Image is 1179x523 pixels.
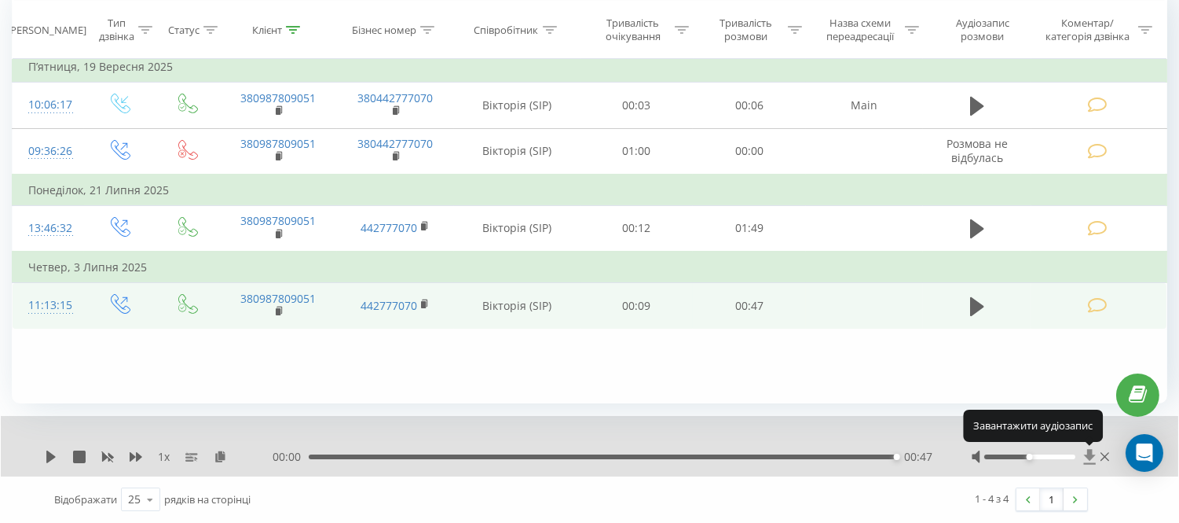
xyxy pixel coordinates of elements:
[1027,454,1033,460] div: Accessibility label
[13,252,1167,283] td: Четвер, 3 Липня 2025
[693,205,806,252] td: 01:49
[28,290,68,321] div: 11:13:15
[454,283,580,329] td: Вікторія (SIP)
[7,23,86,36] div: [PERSON_NAME]
[128,492,141,507] div: 25
[454,205,580,252] td: Вікторія (SIP)
[693,128,806,175] td: 00:00
[240,90,316,105] a: 380987809051
[693,283,806,329] td: 00:47
[580,205,694,252] td: 00:12
[28,90,68,120] div: 10:06:17
[1042,17,1134,43] div: Коментар/категорія дзвінка
[158,449,170,465] span: 1 x
[454,83,580,128] td: Вікторія (SIP)
[1040,488,1064,510] a: 1
[580,83,694,128] td: 00:03
[707,17,784,43] div: Тривалість розмови
[28,213,68,244] div: 13:46:32
[946,136,1008,165] span: Розмова не відбулась
[240,136,316,151] a: 380987809051
[54,492,117,506] span: Відображати
[820,17,901,43] div: Назва схеми переадресації
[28,136,68,167] div: 09:36:26
[13,51,1167,83] td: П’ятниця, 19 Вересня 2025
[1126,434,1163,472] div: Open Intercom Messenger
[580,128,694,175] td: 01:00
[357,136,433,151] a: 380442777070
[894,454,900,460] div: Accessibility label
[904,449,932,465] span: 00:47
[595,17,672,43] div: Тривалість очікування
[806,83,923,128] td: Main
[963,410,1103,441] div: Завантажити аудіозапис
[240,213,316,228] a: 380987809051
[357,90,433,105] a: 380442777070
[352,23,416,36] div: Бізнес номер
[273,449,309,465] span: 00:00
[975,491,1009,506] div: 1 - 4 з 4
[168,23,200,36] div: Статус
[580,283,694,329] td: 00:09
[361,298,417,313] a: 442777070
[13,175,1167,206] td: Понеділок, 21 Липня 2025
[474,23,539,36] div: Співробітник
[98,17,134,43] div: Тип дзвінка
[252,23,282,36] div: Клієнт
[361,220,417,235] a: 442777070
[164,492,251,506] span: рядків на сторінці
[937,17,1027,43] div: Аудіозапис розмови
[240,291,316,306] a: 380987809051
[693,83,806,128] td: 00:06
[454,128,580,175] td: Вікторія (SIP)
